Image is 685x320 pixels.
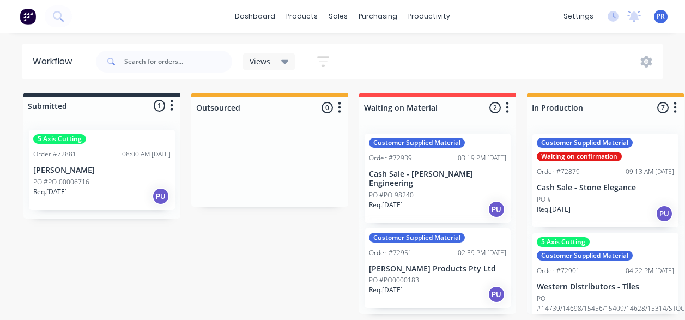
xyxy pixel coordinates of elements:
div: Customer Supplied MaterialOrder #7295102:39 PM [DATE][PERSON_NAME] Products Pty LtdPO #PO0000183R... [365,228,511,309]
p: PO # [537,195,551,204]
div: Order #72939 [369,153,412,163]
div: Customer Supplied Material [537,138,633,148]
p: Cash Sale - [PERSON_NAME] Engineering [369,170,506,188]
div: Customer Supplied Material [369,233,465,243]
div: Customer Supplied MaterialOrder #7293903:19 PM [DATE]Cash Sale - [PERSON_NAME] EngineeringPO #PO-... [365,134,511,223]
p: [PERSON_NAME] [33,166,171,175]
div: PU [656,205,673,222]
p: Req. [DATE] [33,187,67,197]
p: Western Distributors - Tiles [537,282,674,292]
p: Cash Sale - Stone Elegance [537,183,674,192]
div: PU [488,286,505,303]
div: Order #72881 [33,149,76,159]
div: products [281,8,323,25]
div: 02:39 PM [DATE] [458,248,506,258]
div: settings [558,8,599,25]
div: Order #72879 [537,167,580,177]
p: Req. [DATE] [537,204,571,214]
p: PO #PO0000183 [369,275,419,285]
div: Waiting on confirmation [537,152,622,161]
span: PR [657,11,665,21]
div: productivity [403,8,456,25]
div: 09:13 AM [DATE] [626,167,674,177]
div: 5 Axis Cutting [537,237,590,247]
p: PO #PO-00006716 [33,177,89,187]
div: sales [323,8,353,25]
div: PU [152,188,169,205]
div: Customer Supplied Material [537,251,633,261]
div: purchasing [353,8,403,25]
div: Order #72901 [537,266,580,276]
a: dashboard [229,8,281,25]
span: Views [250,56,270,67]
div: 5 Axis Cutting [33,134,86,144]
div: Customer Supplied Material [369,138,465,148]
p: [PERSON_NAME] Products Pty Ltd [369,264,506,274]
p: Req. [DATE] [369,285,403,295]
div: Customer Supplied MaterialWaiting on confirmationOrder #7287909:13 AM [DATE]Cash Sale - Stone Ele... [532,134,678,227]
div: Order #72951 [369,248,412,258]
div: 04:22 PM [DATE] [626,266,674,276]
div: Workflow [33,55,77,68]
div: 5 Axis CuttingOrder #7288108:00 AM [DATE][PERSON_NAME]PO #PO-00006716Req.[DATE]PU [29,130,175,210]
div: 08:00 AM [DATE] [122,149,171,159]
input: Search for orders... [124,51,232,73]
p: PO #PO-98240 [369,190,414,200]
div: 03:19 PM [DATE] [458,153,506,163]
p: Req. [DATE] [369,200,403,210]
img: Factory [20,8,36,25]
div: PU [488,201,505,218]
